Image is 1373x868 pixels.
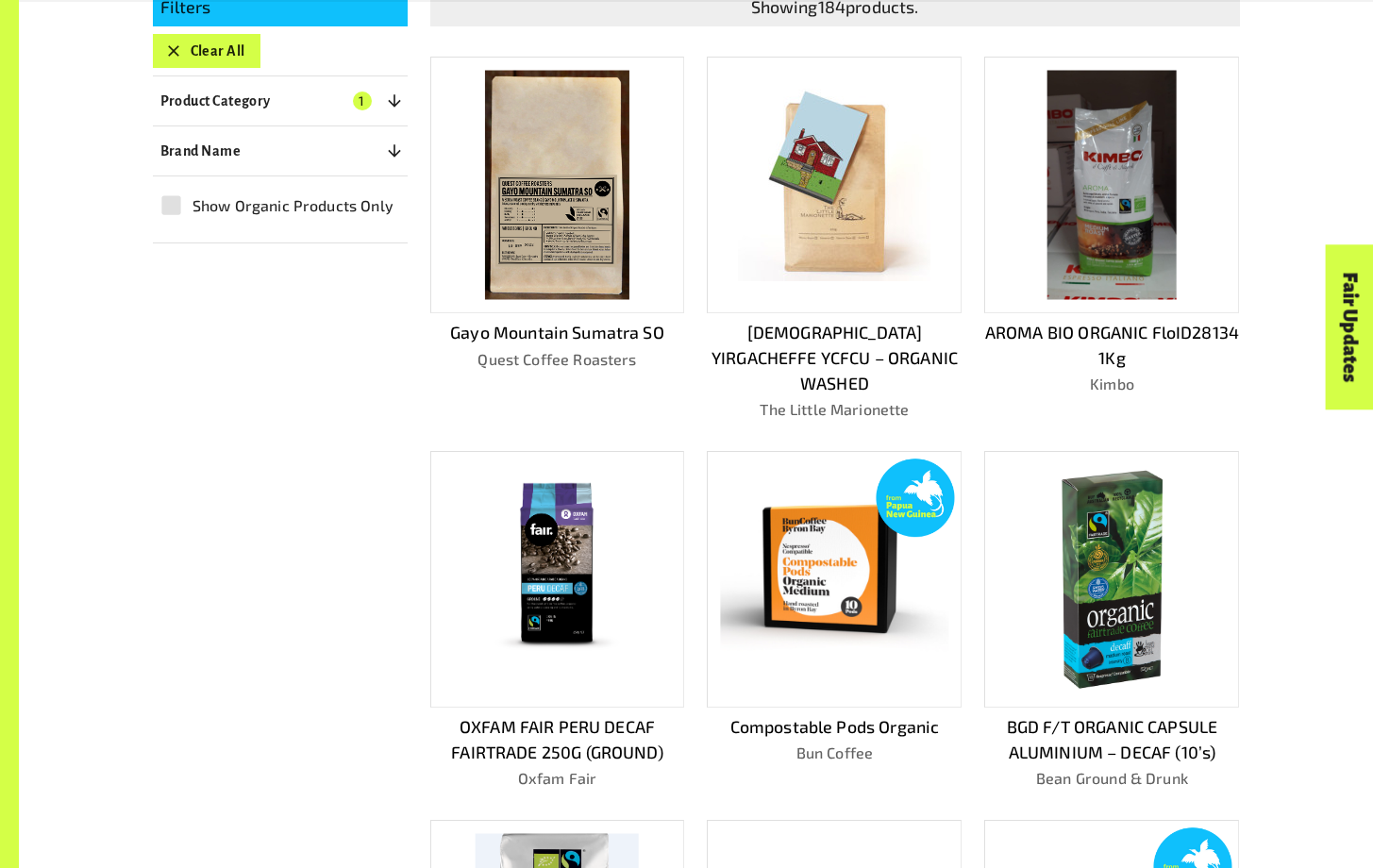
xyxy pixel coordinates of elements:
[707,57,962,421] a: [DEMOGRAPHIC_DATA] YIRGACHEFFE YCFCU – ORGANIC WASHEDThe Little Marionette
[707,398,962,421] p: The Little Marionette
[430,57,685,421] a: Gayo Mountain Sumatra SOQuest Coffee Roasters
[160,140,242,162] p: Brand Name
[707,451,962,790] a: Compostable Pods OrganicBun Coffee
[193,194,393,217] span: Show Organic Products Only
[984,451,1239,790] a: BGD F/T ORGANIC CAPSULE ALUMINIUM – DECAF (10’s)Bean Ground & Drunk
[707,320,962,395] p: [DEMOGRAPHIC_DATA] YIRGACHEFFE YCFCU – ORGANIC WASHED
[707,714,962,740] p: Compostable Pods Organic
[430,320,685,345] p: Gayo Mountain Sumatra SO
[707,742,962,764] p: Bun Coffee
[160,90,271,112] p: Product Category
[430,348,685,371] p: Quest Coffee Roasters
[984,714,1239,764] p: BGD F/T ORGANIC CAPSULE ALUMINIUM – DECAF (10’s)
[984,320,1239,370] p: AROMA BIO ORGANIC FloID28134 1Kg
[984,767,1239,790] p: Bean Ground & Drunk
[153,134,408,168] button: Brand Name
[430,451,685,790] a: OXFAM FAIR PERU DECAF FAIRTRADE 250G (GROUND)Oxfam Fair
[153,34,260,68] button: Clear All
[984,57,1239,421] a: AROMA BIO ORGANIC FloID28134 1KgKimbo
[430,714,685,764] p: OXFAM FAIR PERU DECAF FAIRTRADE 250G (GROUND)
[153,84,408,118] button: Product Category
[430,767,685,790] p: Oxfam Fair
[353,92,372,110] span: 1
[984,373,1239,395] p: Kimbo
